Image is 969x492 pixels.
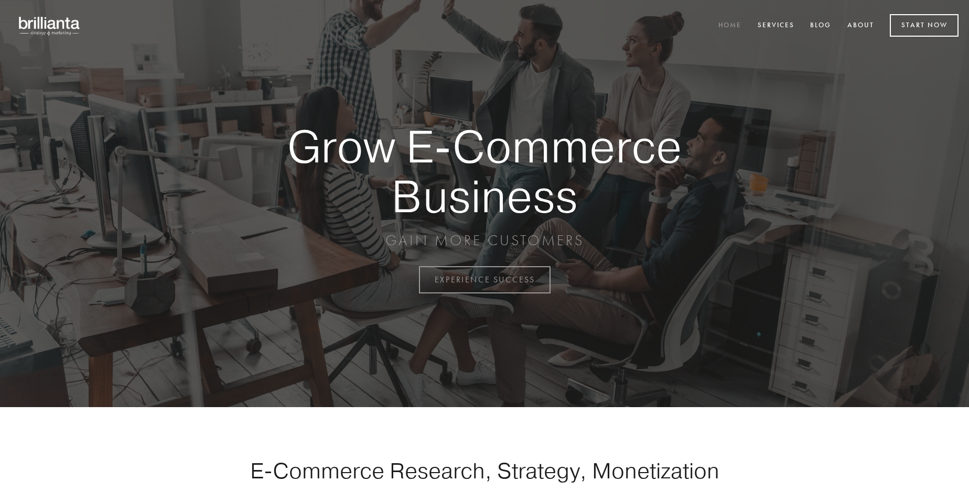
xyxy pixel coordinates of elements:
a: Home [712,17,748,35]
a: About [841,17,881,35]
img: brillianta - research, strategy, marketing [10,10,89,41]
a: Services [751,17,801,35]
h1: E-Commerce Research, Strategy, Monetization [217,457,752,484]
strong: Grow E-Commerce Business [251,122,718,221]
p: GAIN MORE CUSTOMERS [251,231,718,250]
a: Blog [803,17,838,35]
a: EXPERIENCE SUCCESS [419,266,551,293]
a: Start Now [890,14,959,37]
